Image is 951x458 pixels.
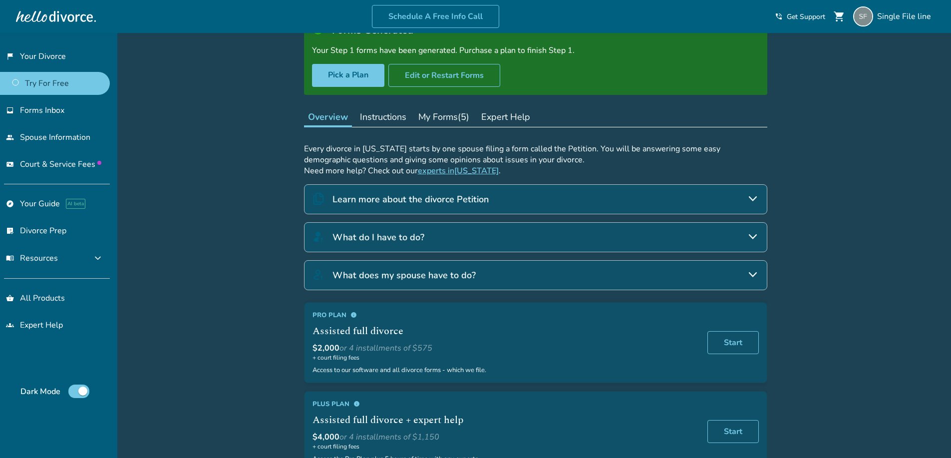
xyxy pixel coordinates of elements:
[313,193,324,205] img: Learn more about the divorce Petition
[775,12,825,21] a: phone_in_talkGet Support
[707,420,759,443] a: Start
[313,311,695,320] div: Pro Plan
[304,165,767,176] p: Need more help? Check out our .
[332,231,424,244] h4: What do I have to do?
[477,107,534,127] button: Expert Help
[313,343,695,354] div: or 4 installments of $575
[6,254,14,262] span: menu_book
[313,324,695,339] h2: Assisted full divorce
[304,260,767,290] div: What does my spouse have to do?
[6,227,14,235] span: list_alt_check
[20,159,101,170] span: Court & Service Fees
[6,200,14,208] span: explore
[6,160,14,168] span: universal_currency_alt
[6,52,14,60] span: flag_2
[6,133,14,141] span: people
[313,432,695,443] div: or 4 installments of $1,150
[350,312,357,318] span: info
[312,45,759,56] div: Your Step 1 forms have been generated. Purchase a plan to finish Step 1.
[356,107,410,127] button: Instructions
[313,343,339,354] span: $2,000
[877,11,935,22] span: Single File line
[418,165,499,176] a: experts in[US_STATE]
[6,321,14,329] span: groups
[332,193,489,206] h4: Learn more about the divorce Petition
[787,12,825,21] span: Get Support
[6,106,14,114] span: inbox
[853,6,873,26] img: singlefileline@hellodivorce.com
[304,222,767,252] div: What do I have to do?
[775,12,783,20] span: phone_in_talk
[313,354,695,362] span: + court filing fees
[304,107,352,127] button: Overview
[414,107,473,127] button: My Forms(5)
[901,410,951,458] iframe: Chat Widget
[313,231,324,243] img: What do I have to do?
[313,400,695,409] div: Plus Plan
[20,386,60,397] span: Dark Mode
[312,64,384,87] a: Pick a Plan
[353,401,360,407] span: info
[313,366,695,375] p: Access to our software and all divorce forms - which we file.
[313,413,695,428] h2: Assisted full divorce + expert help
[6,294,14,302] span: shopping_basket
[707,331,759,354] a: Start
[66,199,85,209] span: AI beta
[313,432,339,443] span: $4,000
[304,143,767,165] p: Every divorce in [US_STATE] starts by one spouse filing a form called the Petition. You will be a...
[833,10,845,22] span: shopping_cart
[388,64,500,87] button: Edit or Restart Forms
[304,184,767,214] div: Learn more about the divorce Petition
[332,269,476,282] h4: What does my spouse have to do?
[372,5,499,28] a: Schedule A Free Info Call
[313,443,695,451] span: + court filing fees
[92,252,104,264] span: expand_more
[20,105,64,116] span: Forms Inbox
[313,269,324,281] img: What does my spouse have to do?
[6,253,58,264] span: Resources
